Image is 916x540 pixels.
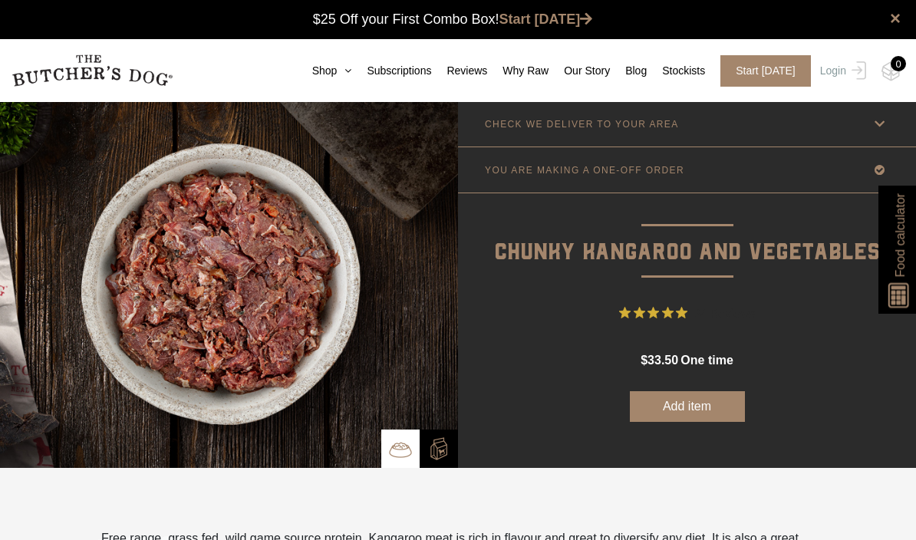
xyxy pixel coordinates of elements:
a: Start [DATE] [499,12,593,27]
span: Start [DATE] [720,55,811,87]
p: YOU ARE MAKING A ONE-OFF ORDER [485,165,684,176]
a: Why Raw [487,63,549,79]
span: $ [641,354,647,367]
p: Chunky Kangaroo and Vegetables [458,193,916,271]
a: Our Story [549,63,610,79]
a: Start [DATE] [705,55,816,87]
p: CHECK WE DELIVER TO YOUR AREA [485,119,679,130]
a: Subscriptions [351,63,431,79]
span: 24 Reviews [694,301,755,324]
div: 0 [891,56,906,71]
button: Rated 4.8 out of 5 stars from 24 reviews. Jump to reviews. [619,301,755,324]
a: CHECK WE DELIVER TO YOUR AREA [458,101,916,147]
a: Stockists [647,63,705,79]
a: close [890,9,901,28]
img: TBD_Build-A-Box-2.png [427,437,450,460]
button: Add item [630,391,745,422]
span: Food calculator [891,193,909,277]
a: Login [816,55,866,87]
img: TBD_Cart-Empty.png [881,61,901,81]
a: Reviews [431,63,487,79]
a: Shop [297,63,352,79]
span: 33.50 [647,354,678,367]
span: one time [680,354,733,367]
a: Blog [610,63,647,79]
a: YOU ARE MAKING A ONE-OFF ORDER [458,147,916,193]
img: TBD_Bowl.png [389,438,412,461]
